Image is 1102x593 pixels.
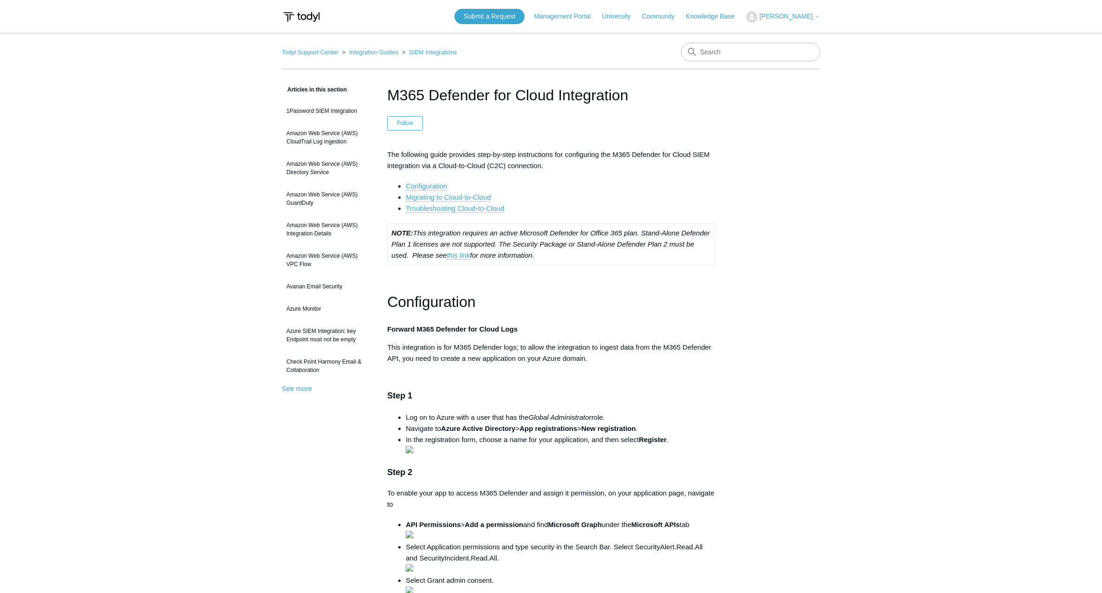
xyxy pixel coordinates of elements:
a: Troubleshooting Cloud-to-Cloud [406,204,504,213]
a: Amazon Web Service (AWS) Directory Service [282,155,373,181]
a: Configuration [406,182,447,190]
a: Amazon Web Service (AWS) GuardDuty [282,186,373,212]
p: This integration is for M365 Defender logs; to allow the integration to ingest data from the M365... [387,342,715,364]
em: Global Administrator [529,413,591,421]
strong: App registrations [519,424,577,432]
li: In the registration form, choose a name for your application, and then select . [406,434,715,456]
input: Search [681,43,820,61]
a: 1Password SIEM Integration [282,102,373,120]
strong: Add a permission [465,521,523,528]
a: this link [447,251,470,260]
a: Amazon Web Service (AWS) CloudTrail Log Ingestion [282,124,373,150]
a: Todyl Support Center [282,49,338,56]
strong: Azure Active Directory [441,424,515,432]
strong: Forward M365 Defender for Cloud Logs [387,325,518,333]
strong: Register [639,436,667,443]
a: Community [642,12,684,21]
span: [PERSON_NAME] [759,13,813,20]
a: Submit a Request [454,9,525,24]
a: Azure Monitor [282,300,373,318]
li: SIEM Integrations [400,49,457,56]
img: 31283637443091 [406,446,413,453]
a: Knowledge Base [686,12,744,21]
strong: Microsoft APIs [631,521,680,528]
li: > and find under the tab [406,519,715,541]
a: Avanan Email Security [282,278,373,295]
li: Integration Guides [340,49,400,56]
h3: Step 2 [387,466,715,479]
li: Todyl Support Center [282,49,340,56]
li: Select Application permissions and type security in the Search Bar. Select SecurityAlert.Read.All... [406,541,715,575]
p: To enable your app to access M365 Defender and assign it permission, on your application page, na... [387,488,715,510]
em: This integration requires an active Microsoft Defender for Office 365 plan. Stand-Alone Defender ... [391,229,710,260]
img: 31283637462419 [406,564,413,572]
a: Azure SIEM Integration: key Endpoint must not be empty [282,322,373,348]
a: See more [282,384,312,392]
span: Articles in this section [282,86,347,93]
strong: API Permissions [406,521,460,528]
strong: New registration [581,424,636,432]
a: Amazon Web Service (AWS) Integration Details [282,216,373,242]
button: [PERSON_NAME] [746,11,820,23]
a: SIEM Integrations [409,49,457,56]
a: Migrating to Cloud-to-Cloud [406,193,491,202]
a: Integration Guides [349,49,398,56]
p: The following guide provides step-by-step instructions for configuring the M365 Defender for Clou... [387,149,715,171]
li: Log on to Azure with a user that has the role. [406,412,715,423]
h3: Step 1 [387,389,715,403]
button: Follow Article [387,116,423,130]
strong: Microsoft Graph [548,521,602,528]
a: Check Point Harmony Email & Collaboration [282,353,373,379]
a: Management Portal [534,12,600,21]
img: Todyl Support Center Help Center home page [282,8,321,26]
img: 31283637452819 [406,531,413,538]
a: University [602,12,640,21]
a: Amazon Web Service (AWS) VPC Flow [282,247,373,273]
strong: NOTE: [391,229,413,237]
li: Navigate to > > . [406,423,715,434]
h1: Configuration [387,290,715,314]
h1: M365 Defender for Cloud Integration [387,84,715,106]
